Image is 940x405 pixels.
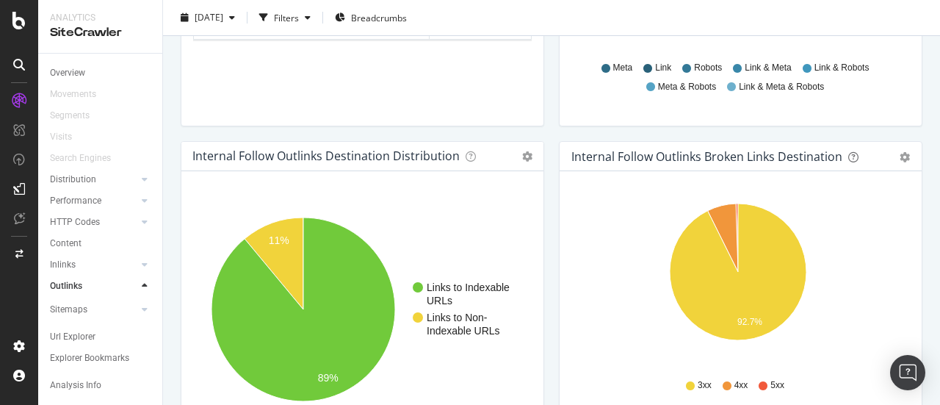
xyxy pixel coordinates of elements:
div: Movements [50,87,96,102]
div: HTTP Codes [50,215,100,230]
a: Overview [50,65,152,81]
div: Explorer Bookmarks [50,351,129,366]
a: Distribution [50,172,137,187]
span: Link & Meta & Robots [739,81,824,93]
div: Outlinks [50,279,82,294]
a: Content [50,236,152,251]
span: 5xx [770,379,784,392]
i: Options [522,151,532,162]
span: Link [655,62,671,74]
div: Segments [50,108,90,123]
span: 3xx [698,379,712,392]
div: Analysis Info [50,378,101,393]
a: Explorer Bookmarks [50,351,152,366]
text: URLs [427,295,452,307]
a: Inlinks [50,257,137,273]
span: Link & Meta [745,62,791,74]
a: Movements [50,87,111,102]
span: Breadcrumbs [351,11,407,24]
div: Open Intercom Messenger [890,355,925,390]
div: Performance [50,193,101,209]
a: HTTP Codes [50,215,137,230]
div: Visits [50,129,72,145]
a: Outlinks [50,279,137,294]
div: Analytics [50,12,151,24]
span: Meta [613,62,633,74]
text: 92.7% [737,318,762,328]
div: SiteCrawler [50,24,151,41]
span: 4xx [734,379,748,392]
span: Link & Robots [814,62,869,74]
div: Search Engines [50,151,111,166]
div: Content [50,236,82,251]
a: Url Explorer [50,329,152,345]
button: [DATE] [175,6,241,29]
text: Links to Non- [427,312,488,323]
text: 11% [269,235,289,247]
div: Distribution [50,172,96,187]
span: Robots [694,62,722,74]
svg: A chart. [571,195,905,365]
a: Segments [50,108,104,123]
text: 89% [318,373,339,384]
div: Url Explorer [50,329,95,345]
a: Sitemaps [50,302,137,318]
div: gear [900,152,910,162]
div: Overview [50,65,85,81]
div: Inlinks [50,257,76,273]
span: 2025 Sep. 25th [195,11,223,24]
a: Search Engines [50,151,126,166]
div: Filters [274,11,299,24]
h4: Internal Follow Outlinks Destination Distribution [192,146,460,166]
text: Links to Indexable [427,282,510,293]
div: Internal Follow Outlinks Broken Links Destination [571,149,842,164]
span: Meta & Robots [658,81,716,93]
div: Sitemaps [50,302,87,318]
a: Visits [50,129,87,145]
text: Indexable URLs [427,325,500,337]
button: Breadcrumbs [329,6,413,29]
a: Analysis Info [50,378,152,393]
button: Filters [253,6,317,29]
a: Performance [50,193,137,209]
